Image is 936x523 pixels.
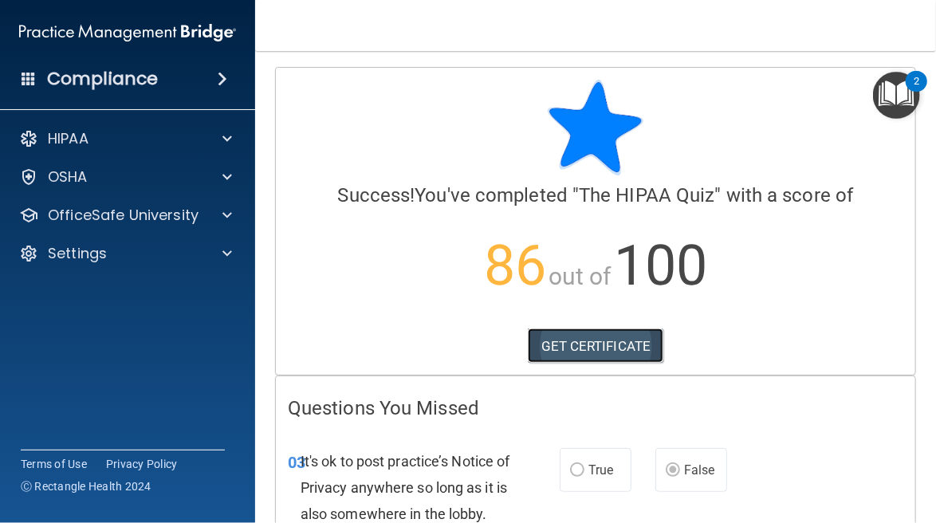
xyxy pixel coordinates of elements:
h4: You've completed " " with a score of [288,185,903,206]
a: OfficeSafe University [19,206,232,225]
span: False [684,462,715,478]
img: blue-star-rounded.9d042014.png [548,80,643,175]
h4: Questions You Missed [288,398,903,419]
a: GET CERTIFICATE [528,328,664,364]
a: OSHA [19,167,232,187]
a: Settings [19,244,232,263]
p: Settings [48,244,107,263]
span: It's ok to post practice’s Notice of Privacy anywhere so long as it is also somewhere in the lobby. [301,453,510,522]
p: HIPAA [48,129,88,148]
input: False [666,465,680,477]
a: Privacy Policy [106,456,178,472]
a: HIPAA [19,129,232,148]
button: Open Resource Center, 2 new notifications [873,72,920,119]
p: OSHA [48,167,88,187]
span: Success! [338,184,415,206]
p: OfficeSafe University [48,206,199,225]
span: Ⓒ Rectangle Health 2024 [21,478,151,494]
span: 100 [614,233,707,298]
span: True [588,462,613,478]
span: out of [549,262,612,290]
img: PMB logo [19,17,236,49]
div: 2 [914,81,919,102]
span: 03 [288,453,305,472]
h4: Compliance [47,68,158,90]
iframe: Drift Widget Chat Controller [856,413,917,474]
a: Terms of Use [21,456,87,472]
span: The HIPAA Quiz [579,184,714,206]
input: True [570,465,584,477]
span: 86 [484,233,546,298]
